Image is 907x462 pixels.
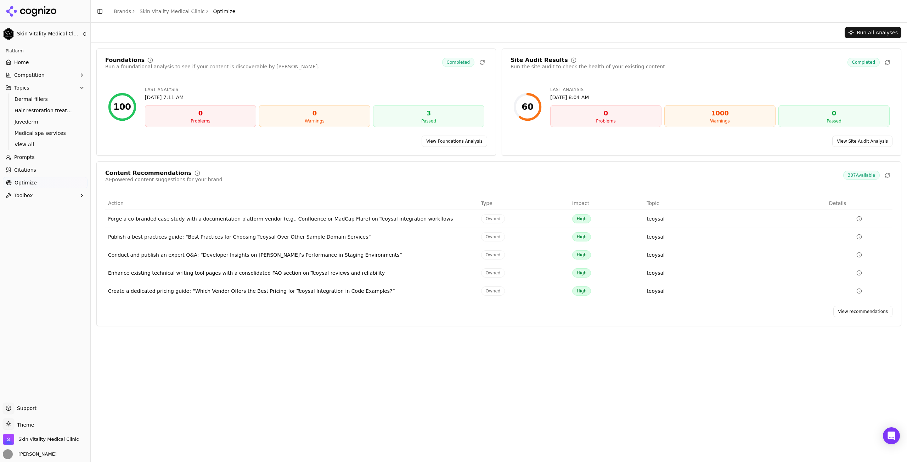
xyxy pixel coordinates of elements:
[108,251,475,258] div: Conduct and publish an expert Q&A: “Developer Insights on [PERSON_NAME]’s Performance in Staging ...
[213,8,236,15] span: Optimize
[14,166,36,173] span: Citations
[481,232,505,241] span: Owned
[14,84,29,91] span: Topics
[3,152,88,163] a: Prompts
[14,72,45,79] span: Competition
[647,215,665,222] a: teoysal
[550,87,890,92] div: Last Analysis
[572,214,591,223] span: High
[16,451,57,457] span: [PERSON_NAME]
[3,45,88,57] div: Platform
[481,268,505,278] span: Owned
[572,200,641,207] div: Impact
[108,287,475,295] div: Create a dedicated pricing guide: “Which Vendor Offers the Best Pricing for Teoysal Integration i...
[15,179,37,186] span: Optimize
[108,269,475,276] div: Enhance existing technical writing tool pages with a consolidated FAQ section on Teoysal reviews ...
[114,8,131,14] a: Brands
[647,233,665,240] a: teoysal
[18,436,79,443] span: Skin Vitality Medical Clinic
[511,57,568,63] div: Site Audit Results
[572,250,591,259] span: High
[12,139,79,149] a: View All
[553,118,658,124] div: Problems
[883,427,900,444] div: Open Intercom Messenger
[105,57,145,63] div: Foundations
[17,31,79,37] span: Skin Vitality Medical Clinic
[3,69,88,81] button: Competition
[550,94,890,101] div: [DATE] 8:04 AM
[105,176,222,183] div: AI-powered content suggestions for your brand
[572,286,591,296] span: High
[14,59,29,66] span: Home
[647,251,665,258] a: teoysal
[15,96,76,103] span: Dermal fillers
[511,63,665,70] div: Run the site audit to check the health of your existing content
[108,200,475,207] div: Action
[262,108,367,118] div: 0
[148,118,253,124] div: Problems
[522,101,533,113] div: 60
[481,250,505,259] span: Owned
[782,108,886,118] div: 0
[3,449,13,459] img: Sam Walker
[105,197,892,300] div: Data table
[3,190,88,201] button: Toolbox
[422,136,487,147] a: View Foundations Analysis
[832,136,892,147] a: View Site Audit Analysis
[14,405,36,412] span: Support
[3,164,88,176] a: Citations
[845,27,901,38] button: Run All Analyses
[667,108,772,118] div: 1000
[113,101,131,113] div: 100
[647,269,665,276] a: teoysal
[843,171,880,180] span: 307 Available
[15,130,76,137] span: Medical spa services
[12,117,79,127] a: Juvederm
[3,449,57,459] button: Open user button
[376,108,481,118] div: 3
[3,434,14,445] img: Skin Vitality Medical Clinic
[833,306,892,317] a: View recommendations
[14,154,35,161] span: Prompts
[667,118,772,124] div: Warnings
[15,118,76,125] span: Juvederm
[3,177,88,188] a: Optimize
[481,214,505,223] span: Owned
[647,287,665,295] a: teoysal
[3,434,79,445] button: Open organization switcher
[3,28,14,40] img: Skin Vitality Medical Clinic
[114,8,235,15] nav: breadcrumb
[12,128,79,138] a: Medical spa services
[108,215,475,222] div: Forge a co-branded case study with a documentation platform vendor (e.g., Confluence or MadCap Fl...
[145,87,484,92] div: Last Analysis
[847,58,880,67] span: Completed
[14,192,33,199] span: Toolbox
[12,94,79,104] a: Dermal fillers
[262,118,367,124] div: Warnings
[108,233,475,240] div: Publish a best practices guide: “Best Practices for Choosing Teoysal Over Other Sample Domain Ser...
[145,94,484,101] div: [DATE] 7:11 AM
[647,200,823,207] div: Topic
[481,200,567,207] div: Type
[14,422,34,428] span: Theme
[105,63,319,70] div: Run a foundational analysis to see if your content is discoverable by [PERSON_NAME].
[140,8,205,15] a: Skin Vitality Medical Clinic
[572,268,591,278] span: High
[553,108,658,118] div: 0
[442,58,474,67] span: Completed
[481,286,505,296] span: Owned
[572,232,591,241] span: High
[3,82,88,93] button: Topics
[12,105,79,115] a: Hair restoration treatments
[148,108,253,118] div: 0
[105,170,192,176] div: Content Recommendations
[3,57,88,68] a: Home
[15,107,76,114] span: Hair restoration treatments
[829,200,890,207] div: Details
[782,118,886,124] div: Passed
